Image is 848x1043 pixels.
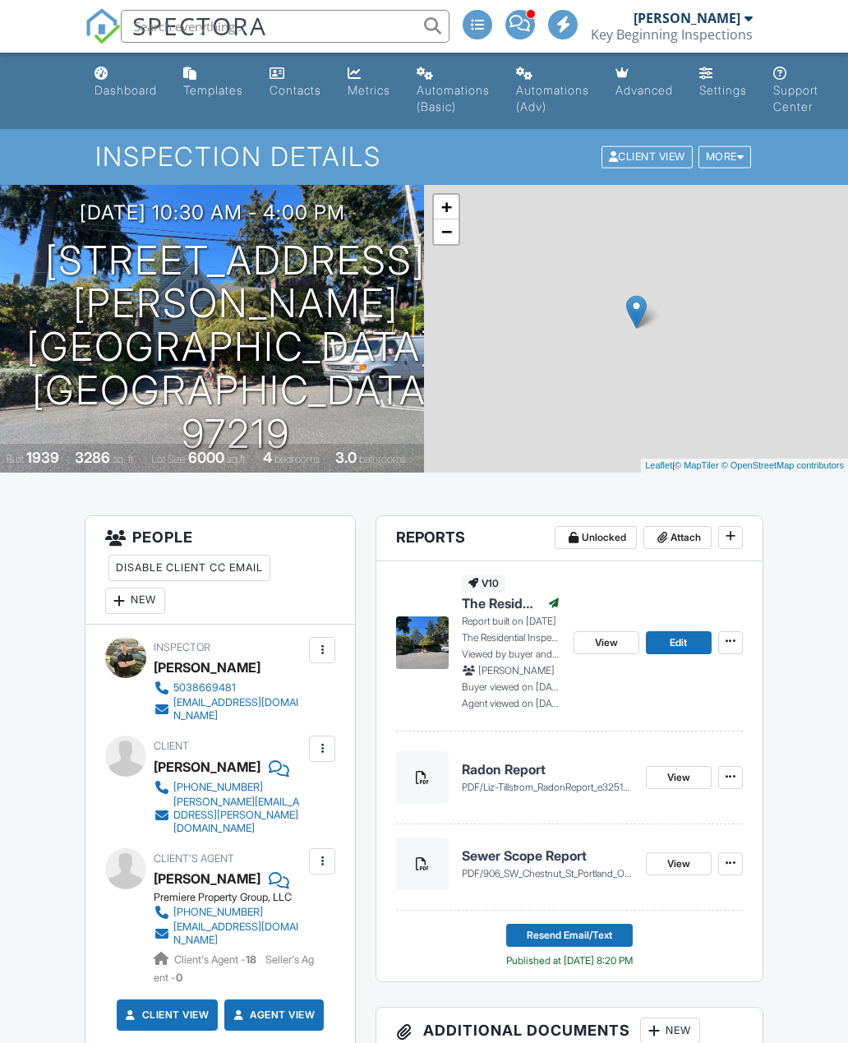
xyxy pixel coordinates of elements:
a: Automations (Advanced) [509,59,596,122]
h3: People [85,516,355,625]
a: Templates [177,59,250,106]
a: Zoom out [434,219,459,244]
a: SPECTORA [85,22,267,57]
div: [PHONE_NUMBER] [173,906,263,919]
a: Leaflet [645,460,672,470]
div: Contacts [270,83,321,97]
span: Built [6,453,24,465]
span: Inspector [154,641,210,653]
img: The Best Home Inspection Software - Spectora [85,8,121,44]
a: Contacts [263,59,328,106]
span: bathrooms [359,453,406,465]
a: Agent View [230,1007,315,1023]
a: Metrics [341,59,397,106]
a: [PHONE_NUMBER] [154,779,305,796]
span: Client's Agent [154,852,234,865]
a: [PERSON_NAME] [154,866,260,891]
span: sq.ft. [227,453,247,465]
a: 5038669481 [154,680,305,696]
div: Templates [183,83,243,97]
strong: 18 [246,953,256,966]
div: Disable Client CC Email [108,555,270,581]
div: Advanced [615,83,673,97]
div: [EMAIL_ADDRESS][DOMAIN_NAME] [173,696,305,722]
a: Zoom in [434,195,459,219]
div: 6000 [188,449,224,466]
strong: 0 [176,971,182,984]
h1: [STREET_ADDRESS][PERSON_NAME] [GEOGRAPHIC_DATA], [GEOGRAPHIC_DATA] 97219 [26,239,445,456]
a: [PHONE_NUMBER] [154,904,305,921]
a: © MapTiler [675,460,719,470]
span: Client [154,740,189,752]
div: [PERSON_NAME] [154,655,260,680]
span: Lot Size [151,453,186,465]
a: Advanced [609,59,680,106]
a: Settings [693,59,754,106]
a: Client View [122,1007,210,1023]
div: Settings [699,83,747,97]
div: [PERSON_NAME] [154,755,260,779]
span: bedrooms [274,453,320,465]
h3: [DATE] 10:30 am - 4:00 pm [80,201,345,224]
a: Dashboard [88,59,164,106]
div: | [641,459,848,473]
div: Automations (Adv) [516,83,589,113]
div: 5038669481 [173,681,236,695]
div: Client View [601,146,693,168]
a: Support Center [767,59,825,122]
div: [EMAIL_ADDRESS][DOMAIN_NAME] [173,921,305,947]
div: Automations (Basic) [417,83,490,113]
input: Search everything... [121,10,449,43]
div: 1939 [26,449,59,466]
div: Key Beginning Inspections [591,26,753,43]
h1: Inspection Details [95,142,753,171]
div: Support Center [773,83,818,113]
div: [PERSON_NAME] [634,10,740,26]
span: Client's Agent - [174,953,259,966]
a: Client View [600,150,697,162]
a: [EMAIL_ADDRESS][DOMAIN_NAME] [154,921,305,947]
a: © OpenStreetMap contributors [721,460,844,470]
div: [PHONE_NUMBER] [173,781,263,794]
div: Metrics [348,83,390,97]
a: [EMAIL_ADDRESS][DOMAIN_NAME] [154,696,305,722]
div: 3.0 [335,449,357,466]
div: More [698,146,752,168]
a: [PERSON_NAME][EMAIL_ADDRESS][PERSON_NAME][DOMAIN_NAME] [154,796,305,835]
a: Automations (Basic) [410,59,496,122]
div: Premiere Property Group, LLC [154,891,318,904]
div: 4 [263,449,272,466]
span: sq. ft. [113,453,136,465]
div: New [105,588,165,614]
div: [PERSON_NAME][EMAIL_ADDRESS][PERSON_NAME][DOMAIN_NAME] [173,796,305,835]
div: Dashboard [94,83,157,97]
div: 3286 [75,449,110,466]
